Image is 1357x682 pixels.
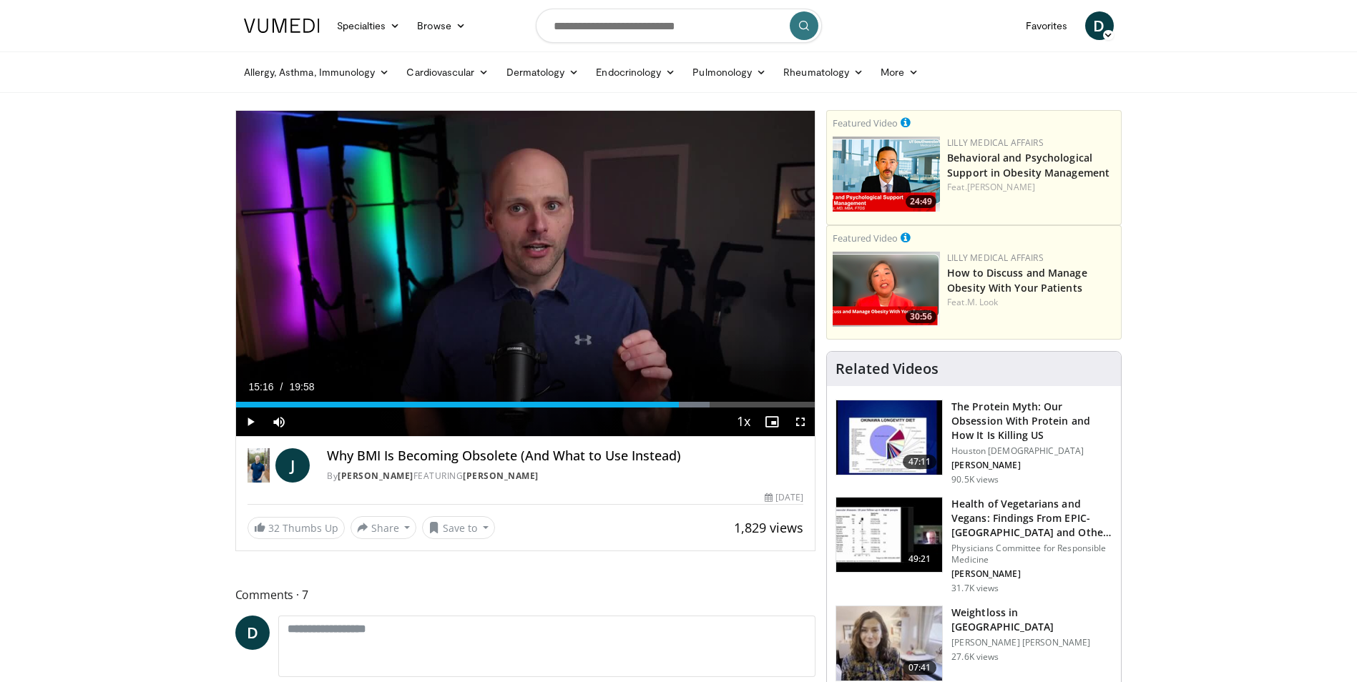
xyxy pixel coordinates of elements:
[951,400,1112,443] h3: The Protein Myth: Our Obsession With Protein and How It Is Killing US
[758,407,786,436] button: Enable picture-in-picture mode
[351,516,417,539] button: Share
[836,497,1112,594] a: 49:21 Health of Vegetarians and Vegans: Findings From EPIC-[GEOGRAPHIC_DATA] and Othe… Physicians...
[903,661,937,675] span: 07:41
[422,516,495,539] button: Save to
[967,181,1035,193] a: [PERSON_NAME]
[836,498,942,572] img: 606f2b51-b844-428b-aa21-8c0c72d5a896.150x105_q85_crop-smart_upscale.jpg
[872,58,927,87] a: More
[836,606,942,681] img: 9983fed1-7565-45be-8934-aef1103ce6e2.150x105_q85_crop-smart_upscale.jpg
[947,296,1115,309] div: Feat.
[1085,11,1114,40] a: D
[327,470,803,483] div: By FEATURING
[765,491,803,504] div: [DATE]
[833,232,898,244] small: Featured Video
[951,651,999,663] p: 27.6K views
[734,519,803,536] span: 1,829 views
[947,252,1044,264] a: Lilly Medical Affairs
[498,58,588,87] a: Dermatology
[836,400,942,475] img: b7b8b05e-5021-418b-a89a-60a270e7cf82.150x105_q85_crop-smart_upscale.jpg
[833,117,898,129] small: Featured Video
[290,381,315,392] span: 19:58
[833,252,940,327] img: c98a6a29-1ea0-4bd5-8cf5-4d1e188984a7.png.150x105_q85_crop-smart_upscale.png
[906,310,936,323] span: 30:56
[265,407,293,436] button: Mute
[536,9,822,43] input: Search topics, interventions
[684,58,775,87] a: Pulmonology
[248,448,270,483] img: Dr. Jordan Rennicke
[729,407,758,436] button: Playback Rate
[833,137,940,212] a: 24:49
[947,137,1044,149] a: Lilly Medical Affairs
[951,583,999,594] p: 31.7K views
[951,474,999,485] p: 90.5K views
[951,606,1112,634] h3: Weightloss in [GEOGRAPHIC_DATA]
[947,151,1109,179] a: Behavioral and Psychological Support in Obesity Management
[836,400,1112,485] a: 47:11 The Protein Myth: Our Obsession With Protein and How It Is Killing US Houston [DEMOGRAPHIC_...
[268,521,280,535] span: 32
[248,517,345,539] a: 32 Thumbs Up
[587,58,684,87] a: Endocrinology
[951,497,1112,540] h3: Health of Vegetarians and Vegans: Findings From EPIC-[GEOGRAPHIC_DATA] and Othe…
[906,195,936,208] span: 24:49
[398,58,497,87] a: Cardiovascular
[275,448,310,483] a: J
[236,402,815,407] div: Progress Bar
[951,460,1112,471] p: [PERSON_NAME]
[947,181,1115,194] div: Feat.
[235,585,816,604] span: Comments 7
[236,407,265,436] button: Play
[786,407,815,436] button: Fullscreen
[951,543,1112,565] p: Physicians Committee for Responsible Medicine
[967,296,999,308] a: M. Look
[833,252,940,327] a: 30:56
[775,58,872,87] a: Rheumatology
[833,137,940,212] img: ba3304f6-7838-4e41-9c0f-2e31ebde6754.png.150x105_q85_crop-smart_upscale.png
[1017,11,1077,40] a: Favorites
[951,637,1112,648] p: [PERSON_NAME] [PERSON_NAME]
[235,616,270,650] a: D
[903,455,937,469] span: 47:11
[244,19,320,33] img: VuMedi Logo
[235,58,398,87] a: Allergy, Asthma, Immunology
[903,552,937,566] span: 49:21
[236,111,815,437] video-js: Video Player
[836,360,939,377] h4: Related Videos
[327,448,803,464] h4: Why BMI Is Becoming Obsolete (And What to Use Instead)
[951,568,1112,580] p: [PERSON_NAME]
[947,266,1087,295] a: How to Discuss and Manage Obesity With Your Patients
[280,381,283,392] span: /
[328,11,409,40] a: Specialties
[249,381,274,392] span: 15:16
[408,11,474,40] a: Browse
[463,470,539,482] a: [PERSON_NAME]
[836,606,1112,681] a: 07:41 Weightloss in [GEOGRAPHIC_DATA] [PERSON_NAME] [PERSON_NAME] 27.6K views
[951,445,1112,457] p: Houston [DEMOGRAPHIC_DATA]
[338,470,413,482] a: [PERSON_NAME]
